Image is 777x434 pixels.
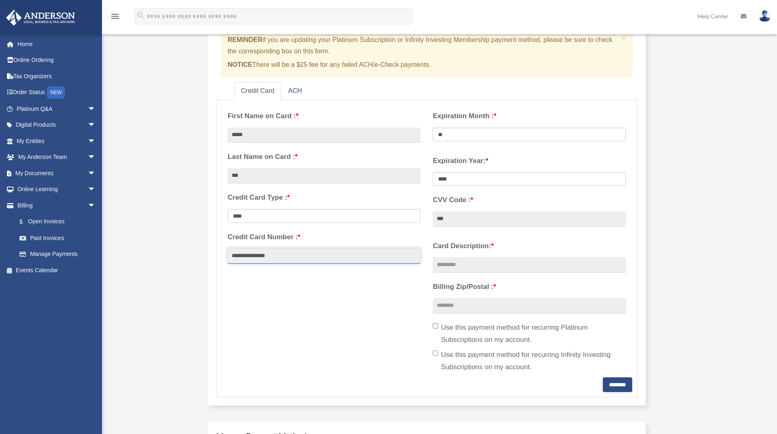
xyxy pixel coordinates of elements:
a: Billingarrow_drop_down [6,197,108,214]
a: Credit Card [235,82,281,100]
span: arrow_drop_down [88,197,104,214]
a: Platinum Q&Aarrow_drop_down [6,101,108,117]
span: arrow_drop_down [88,149,104,166]
button: Close [621,33,626,42]
label: Use this payment method for recurring Infinity Investing Subscriptions on my account. [433,349,626,373]
i: menu [110,11,120,21]
label: Credit Card Type : [228,192,421,204]
a: Past Invoices [11,230,108,246]
p: There will be a $25 fee for any failed ACH/e-Check payments. [228,59,618,70]
label: Credit Card Number : [228,231,421,243]
span: arrow_drop_down [88,133,104,150]
input: Use this payment method for recurring Infinity Investing Subscriptions on my account. [433,350,438,356]
img: User Pic [759,10,771,22]
a: menu [110,14,120,21]
i: search [136,11,145,20]
a: ACH [282,82,309,100]
a: Online Ordering [6,52,108,68]
a: Manage Payments [11,246,104,262]
label: CVV Code : [433,194,626,206]
a: Online Learningarrow_drop_down [6,181,108,198]
span: arrow_drop_down [88,165,104,182]
label: Billing Zip/Postal : [433,281,626,293]
label: First Name on Card : [228,110,421,122]
a: My Anderson Teamarrow_drop_down [6,149,108,165]
label: Use this payment method for recurring Platinum Subscriptions on my account. [433,322,626,346]
img: Anderson Advisors Platinum Portal [4,10,77,26]
a: Tax Organizers [6,68,108,84]
span: arrow_drop_down [88,101,104,117]
strong: NOTICE [228,61,252,68]
span: arrow_drop_down [88,181,104,198]
label: Card Description: [433,240,626,252]
a: Events Calendar [6,262,108,278]
span: × [621,33,626,42]
a: Home [6,36,108,52]
a: Order StatusNEW [6,84,108,101]
div: NEW [47,86,65,99]
label: Expiration Year: [433,155,626,167]
div: if you are updating your Platinum Subscription or Infinity Investing Membership payment method, p... [221,28,633,77]
label: Last Name on Card : [228,151,421,163]
a: My Documentsarrow_drop_down [6,165,108,181]
label: Expiration Month : [433,110,626,122]
a: $Open Invoices [11,214,108,230]
span: arrow_drop_down [88,117,104,134]
strong: REMINDER [228,36,262,43]
a: My Entitiesarrow_drop_down [6,133,108,149]
a: Digital Productsarrow_drop_down [6,117,108,133]
input: Use this payment method for recurring Platinum Subscriptions on my account. [433,323,438,328]
span: $ [24,217,28,227]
